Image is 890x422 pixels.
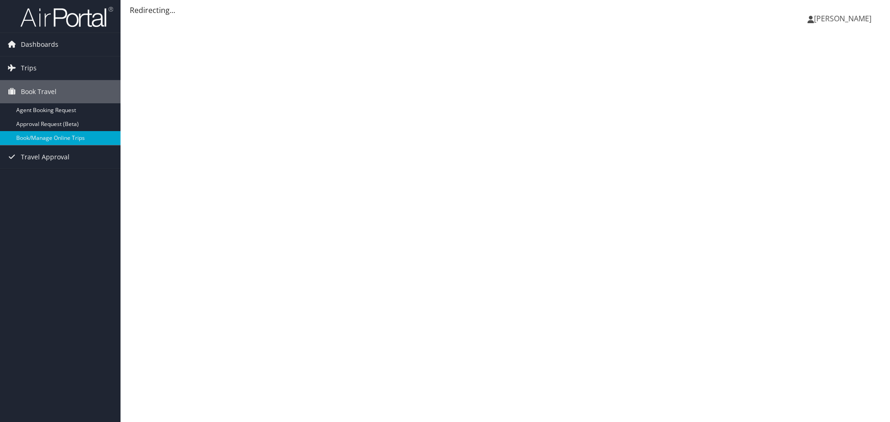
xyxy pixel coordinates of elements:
[21,33,58,56] span: Dashboards
[807,5,881,32] a: [PERSON_NAME]
[20,6,113,28] img: airportal-logo.png
[21,80,57,103] span: Book Travel
[21,57,37,80] span: Trips
[814,13,871,24] span: [PERSON_NAME]
[130,5,881,16] div: Redirecting...
[21,145,70,169] span: Travel Approval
